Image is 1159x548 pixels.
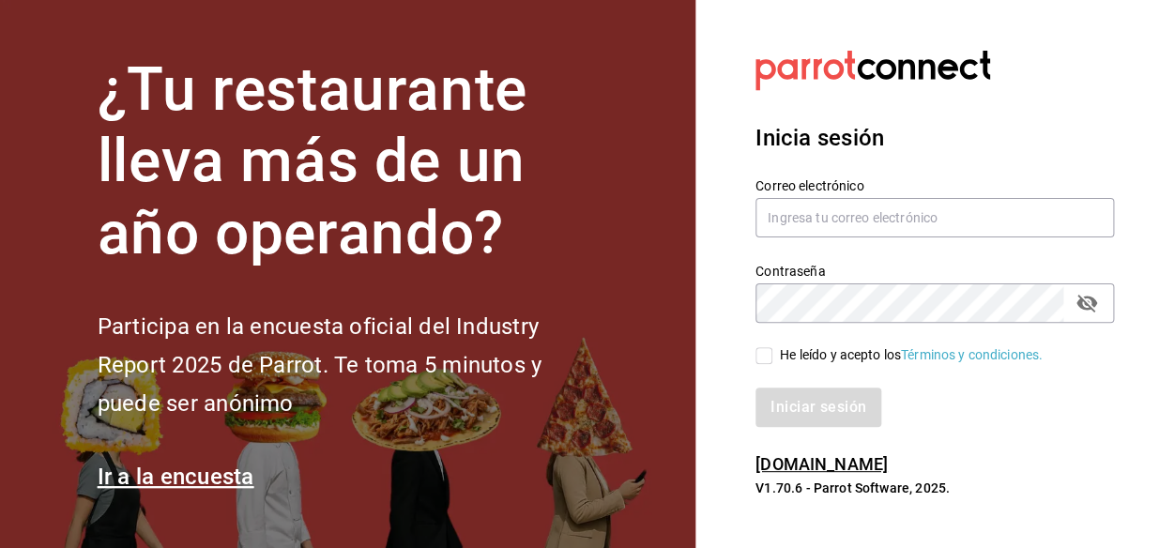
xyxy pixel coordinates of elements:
[755,264,1114,277] label: Contraseña
[755,479,1114,497] p: V1.70.6 - Parrot Software, 2025.
[780,345,1043,365] div: He leído y acepto los
[98,464,254,490] a: Ir a la encuesta
[755,121,1114,155] h3: Inicia sesión
[755,198,1114,237] input: Ingresa tu correo electrónico
[1071,287,1103,319] button: passwordField
[755,454,888,474] a: [DOMAIN_NAME]
[98,54,604,270] h1: ¿Tu restaurante lleva más de un año operando?
[98,308,604,422] h2: Participa en la encuesta oficial del Industry Report 2025 de Parrot. Te toma 5 minutos y puede se...
[901,347,1043,362] a: Términos y condiciones.
[755,178,1114,191] label: Correo electrónico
